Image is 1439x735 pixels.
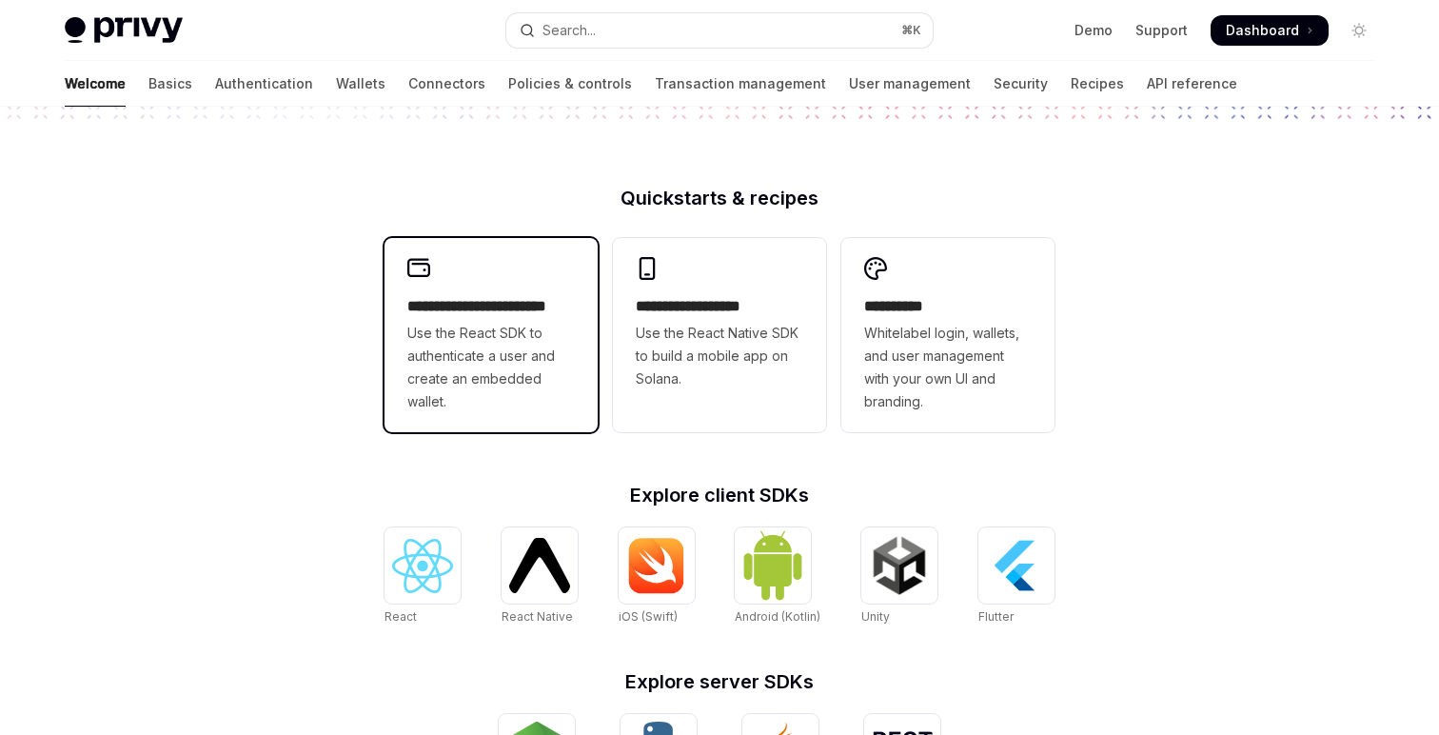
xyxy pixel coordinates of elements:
[65,17,183,44] img: light logo
[506,13,933,48] button: Open search
[384,527,461,626] a: ReactReact
[1074,21,1113,40] a: Demo
[841,238,1055,432] a: **** *****Whitelabel login, wallets, and user management with your own UI and branding.
[408,61,485,107] a: Connectors
[735,527,820,626] a: Android (Kotlin)Android (Kotlin)
[215,61,313,107] a: Authentication
[994,61,1048,107] a: Security
[849,61,971,107] a: User management
[613,238,826,432] a: **** **** **** ***Use the React Native SDK to build a mobile app on Solana.
[1147,61,1237,107] a: API reference
[1344,15,1374,46] button: Toggle dark mode
[619,609,678,624] span: iOS (Swift)
[384,672,1055,691] h2: Explore server SDKs
[508,61,632,107] a: Policies & controls
[384,609,417,624] span: React
[636,322,803,390] span: Use the React Native SDK to build a mobile app on Solana.
[509,538,570,592] img: React Native
[336,61,385,107] a: Wallets
[148,61,192,107] a: Basics
[502,527,578,626] a: React NativeReact Native
[742,529,803,601] img: Android (Kotlin)
[861,527,937,626] a: UnityUnity
[542,19,596,42] div: Search...
[861,609,890,624] span: Unity
[392,539,453,593] img: React
[735,609,820,624] span: Android (Kotlin)
[65,61,126,107] a: Welcome
[869,535,930,596] img: Unity
[384,486,1055,505] h2: Explore client SDKs
[655,61,826,107] a: Transaction management
[1226,21,1299,40] span: Dashboard
[978,527,1055,626] a: FlutterFlutter
[619,527,695,626] a: iOS (Swift)iOS (Swift)
[978,609,1014,624] span: Flutter
[407,322,575,413] span: Use the React SDK to authenticate a user and create an embedded wallet.
[901,23,921,38] span: ⌘ K
[1211,15,1329,46] a: Dashboard
[502,609,573,624] span: React Native
[384,189,1055,208] h2: Quickstarts & recipes
[864,322,1032,413] span: Whitelabel login, wallets, and user management with your own UI and branding.
[1071,61,1124,107] a: Recipes
[986,535,1047,596] img: Flutter
[626,537,687,594] img: iOS (Swift)
[1135,21,1188,40] a: Support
